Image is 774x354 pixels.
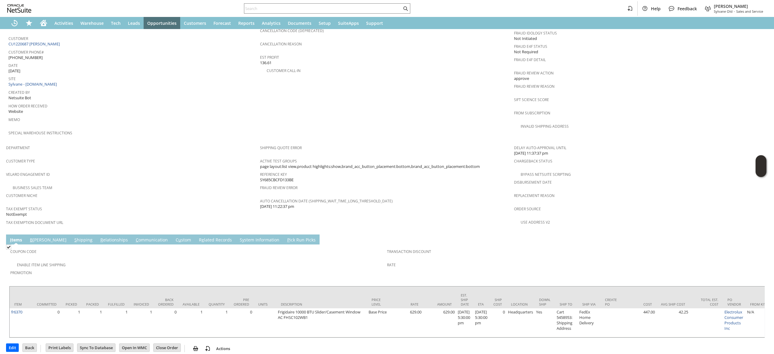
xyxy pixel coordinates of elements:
a: Created By [8,90,30,95]
td: 1 [61,308,82,337]
span: [DATE] 11:37:37 pm [514,150,548,156]
a: Tax Exemption Document URL [6,220,63,225]
span: I [10,237,11,243]
a: Opportunities [144,17,180,29]
span: Not Required [514,49,538,55]
span: [PHONE_NUMBER] [8,55,43,61]
a: Analytics [258,17,284,29]
img: add-record.svg [204,345,211,352]
td: [DATE] 5:30:00 pm [473,308,489,337]
a: Est Profit [260,55,279,60]
td: 0 [154,308,178,337]
svg: Home [40,19,47,27]
input: Back [23,344,37,352]
span: Documents [288,20,311,26]
input: Close Order [154,344,180,352]
span: Feedback [678,6,697,11]
span: page layout:list view,product highlights:show,brand_acc_button_placement:bottom,brand_acc_button_... [260,164,480,169]
a: Velaro Engagement ID [6,172,50,177]
a: Rate [387,262,396,267]
a: Leads [124,17,144,29]
a: Setup [315,17,334,29]
div: Picked [66,302,77,306]
div: Price Level [372,297,385,306]
span: approve [514,76,529,81]
a: Auto Cancellation Date (shipping_wait_time_long_threshold_date) [260,198,393,204]
td: 1 [129,308,154,337]
a: Fraud Review Error [260,185,298,190]
a: Enable Item Line Shipping [17,262,66,267]
a: Site [8,76,16,81]
div: Down. Ship [539,297,551,306]
a: Sylvane - [DOMAIN_NAME] [8,81,58,87]
span: y [242,237,244,243]
span: SY685CBCFD133BE [260,177,294,183]
div: Fulfilled [108,302,125,306]
div: ETA [478,302,484,306]
a: Electrolux Consumer Products Inc [724,309,743,331]
div: Est. Ship Date [461,293,469,306]
span: u [178,237,181,243]
div: Packed [86,302,99,306]
a: Business Sales Team [13,185,52,190]
a: Fraud Review Reason [514,84,554,89]
div: Ship To [560,302,573,306]
img: print.svg [192,345,199,352]
div: Avg Ship Cost [661,302,685,306]
a: Actions [214,346,233,351]
span: NotExempt [6,211,27,217]
a: Customers [180,17,210,29]
span: SuiteApps [338,20,359,26]
a: Customer Phone# [8,50,44,55]
span: [DATE] [8,68,20,74]
svg: logo [7,4,31,13]
a: Invalid Shipping Address [521,124,569,129]
span: Setup [319,20,331,26]
input: Sync To Database [77,344,115,352]
td: Yes [535,308,555,337]
input: Edit [6,344,18,352]
td: Cart 5458953: Shipping Address [555,308,578,337]
a: From Subscription [514,110,550,116]
a: Unrolled view on [757,236,764,243]
td: 1 [82,308,103,337]
td: 0 [489,308,506,337]
a: Pick Run Picks [286,237,317,244]
a: Items [8,237,24,244]
td: Headquarters [506,308,535,337]
iframe: Click here to launch Oracle Guided Learning Help Panel [756,155,766,177]
a: Tech [107,17,124,29]
input: Open In WMC [119,344,149,352]
span: - [734,9,735,14]
div: Item [14,302,28,306]
a: Customer Call-in [267,68,301,73]
span: Tech [111,20,121,26]
a: Tax Exempt Status [6,206,42,211]
span: Analytics [262,20,281,26]
td: [DATE] 5:30:00 pm [456,308,473,337]
span: Support [366,20,383,26]
a: Communication [134,237,169,244]
img: Checked [6,244,11,250]
span: e [202,237,204,243]
a: Transaction Discount [387,249,431,254]
div: Shortcuts [22,17,36,29]
svg: Shortcuts [25,19,33,27]
span: R [100,237,103,243]
a: Activities [51,17,77,29]
a: Delay Auto-Approval Until [514,145,566,150]
a: Recent Records [7,17,22,29]
span: Customers [184,20,206,26]
a: Replacement reason [514,193,554,198]
a: fr6370 [11,309,22,315]
td: Base Price [367,308,390,337]
a: Documents [284,17,315,29]
div: Cost [628,302,652,306]
a: Chargeback Status [514,159,552,164]
div: Location [511,302,530,306]
a: Related Records [197,237,233,244]
div: Available [183,302,200,306]
span: Sales and Service [736,9,763,14]
a: Cancellation Reason [260,41,302,47]
div: Committed [37,302,57,306]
